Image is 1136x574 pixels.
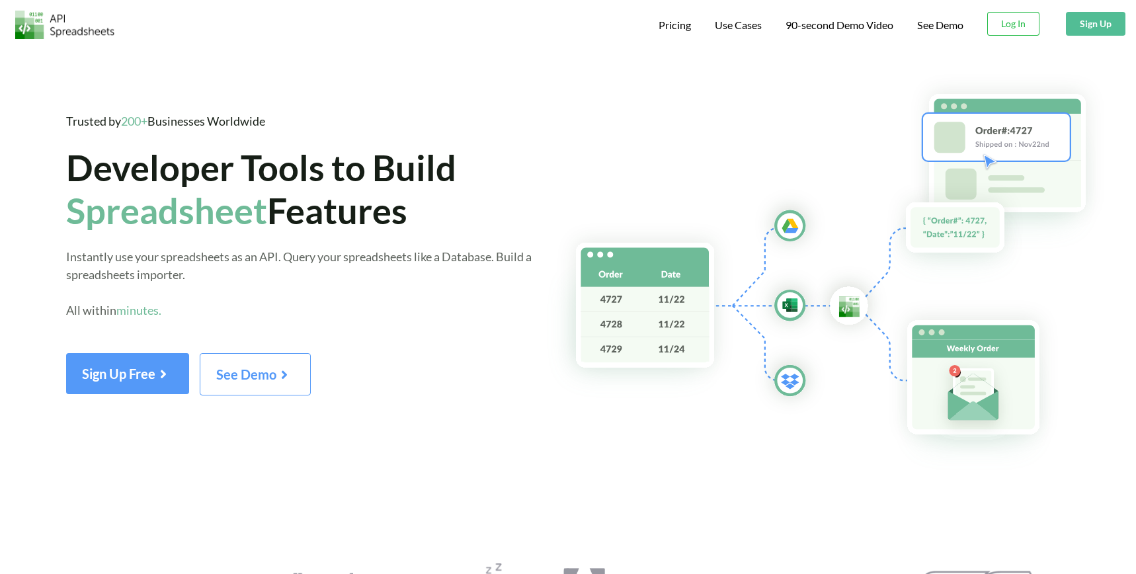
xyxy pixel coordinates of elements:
[917,19,963,32] a: See Demo
[987,12,1039,36] button: Log In
[66,146,456,232] span: Developer Tools to Build Features
[786,20,893,30] span: 90-second Demo Video
[66,189,267,232] span: Spreadsheet
[200,353,311,395] button: See Demo
[200,371,311,382] a: See Demo
[715,19,762,31] span: Use Cases
[121,114,147,128] span: 200+
[82,366,173,382] span: Sign Up Free
[1066,12,1125,36] button: Sign Up
[66,249,532,317] span: Instantly use your spreadsheets as an API. Query your spreadsheets like a Database. Build a sprea...
[66,114,265,128] span: Trusted by Businesses Worldwide
[116,303,161,317] span: minutes.
[15,11,114,39] img: Logo.png
[659,19,691,31] span: Pricing
[66,353,189,394] button: Sign Up Free
[546,73,1136,470] img: Hero Spreadsheet Flow
[216,366,294,382] span: See Demo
